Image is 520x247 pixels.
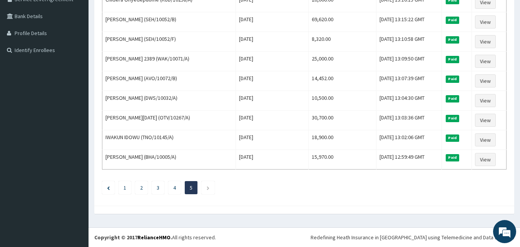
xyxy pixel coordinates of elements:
[475,55,496,68] a: View
[236,32,309,52] td: [DATE]
[126,4,145,22] div: Minimize live chat window
[89,227,520,247] footer: All rights reserved.
[190,184,192,191] a: Page 5 is your current page
[446,56,460,63] span: Paid
[236,52,309,71] td: [DATE]
[309,71,376,91] td: 14,452.00
[446,17,460,24] span: Paid
[475,153,496,166] a: View
[376,111,442,130] td: [DATE] 13:03:36 GMT
[446,95,460,102] span: Paid
[309,111,376,130] td: 30,700.00
[475,15,496,29] a: View
[102,71,236,91] td: [PERSON_NAME] (AVO/10072/B)
[236,91,309,111] td: [DATE]
[309,91,376,111] td: 10,500.00
[102,32,236,52] td: [PERSON_NAME] (SEH/10052/F)
[309,130,376,150] td: 18,900.00
[376,12,442,32] td: [DATE] 13:15:22 GMT
[309,150,376,170] td: 15,970.00
[137,234,171,241] a: RelianceHMO
[446,36,460,43] span: Paid
[311,234,514,241] div: Redefining Heath Insurance in [GEOGRAPHIC_DATA] using Telemedicine and Data Science!
[40,43,129,53] div: Chat with us now
[446,115,460,122] span: Paid
[102,91,236,111] td: [PERSON_NAME] (DWS/10032/A)
[376,130,442,150] td: [DATE] 13:02:06 GMT
[236,12,309,32] td: [DATE]
[376,71,442,91] td: [DATE] 13:07:39 GMT
[102,130,236,150] td: IWAKUN IDOWU (TNO/10145/A)
[475,133,496,146] a: View
[446,76,460,82] span: Paid
[157,184,159,191] a: Page 3
[376,91,442,111] td: [DATE] 13:04:30 GMT
[475,114,496,127] a: View
[14,39,31,58] img: d_794563401_company_1708531726252_794563401
[236,150,309,170] td: [DATE]
[107,184,110,191] a: Previous page
[376,32,442,52] td: [DATE] 13:10:58 GMT
[102,12,236,32] td: [PERSON_NAME] (SEH/10052/B)
[446,154,460,161] span: Paid
[94,234,172,241] strong: Copyright © 2017 .
[309,12,376,32] td: 69,620.00
[309,32,376,52] td: 8,320.00
[236,111,309,130] td: [DATE]
[206,184,210,191] a: Next page
[475,35,496,48] a: View
[102,52,236,71] td: [PERSON_NAME] 2389 (WAK/10071/A)
[236,130,309,150] td: [DATE]
[376,52,442,71] td: [DATE] 13:09:50 GMT
[475,74,496,87] a: View
[102,111,236,130] td: [PERSON_NAME][DATE] (OTV/10267/A)
[140,184,143,191] a: Page 2
[45,74,106,152] span: We're online!
[102,150,236,170] td: [PERSON_NAME] (BHA/10005/A)
[475,94,496,107] a: View
[376,150,442,170] td: [DATE] 12:59:49 GMT
[309,52,376,71] td: 25,000.00
[236,71,309,91] td: [DATE]
[4,165,147,192] textarea: Type your message and hit 'Enter'
[446,134,460,141] span: Paid
[173,184,176,191] a: Page 4
[124,184,126,191] a: Page 1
